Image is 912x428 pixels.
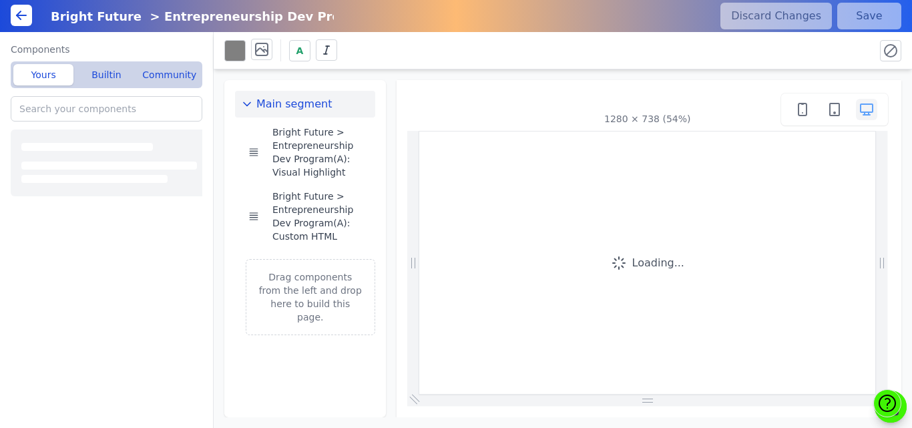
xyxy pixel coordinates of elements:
[76,64,136,85] button: Builtin
[632,255,684,271] span: Loading...
[246,144,262,160] button: Drag to reorder
[140,64,200,85] button: Community
[296,44,304,57] span: A
[792,99,813,120] button: Mobile
[257,270,364,324] p: Drag components from the left and drop here to build this page.
[837,3,901,29] button: Save
[267,120,365,184] button: Bright Future > Entrepreneurship Dev Program(A): Visual Highlight
[824,99,845,120] button: Tablet
[316,39,337,61] button: Italics
[235,91,375,118] button: Main segment
[289,40,310,61] button: A
[246,208,262,224] button: Drag to reorder
[856,99,877,120] button: Desktop
[880,40,901,61] button: Reset all styles
[251,39,272,60] button: Background image
[267,184,365,248] button: Bright Future > Entrepreneurship Dev Program(A): Custom HTML
[13,64,73,85] button: Yours
[11,43,202,56] label: Components
[224,40,246,61] button: Background color
[256,96,332,112] span: Main segment
[604,112,690,126] div: 1280 × 738 (54%)
[720,3,832,29] button: Discard Changes
[11,96,202,122] input: Search your components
